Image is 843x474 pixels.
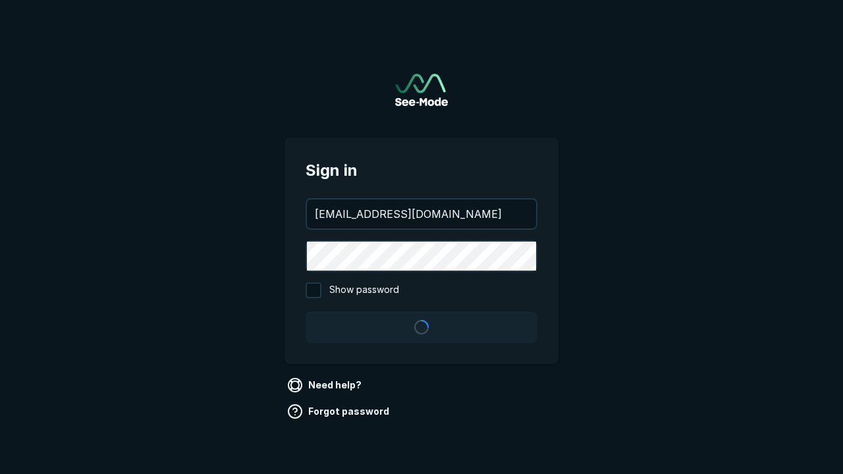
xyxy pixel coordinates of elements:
span: Show password [329,282,399,298]
a: Go to sign in [395,74,448,106]
span: Sign in [306,159,537,182]
a: Forgot password [285,401,394,422]
a: Need help? [285,375,367,396]
input: your@email.com [307,199,536,228]
img: See-Mode Logo [395,74,448,106]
